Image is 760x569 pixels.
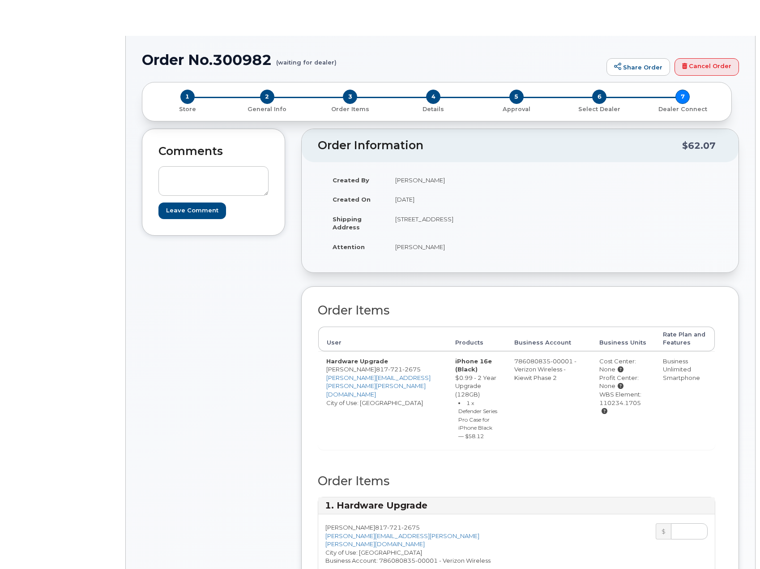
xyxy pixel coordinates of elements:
[333,216,362,231] strong: Shipping Address
[402,366,421,373] span: 2675
[333,196,371,203] strong: Created On
[395,105,471,113] p: Details
[376,366,421,373] span: 817
[318,304,715,317] h2: Order Items
[591,327,655,351] th: Business Units
[333,243,365,250] strong: Attention
[387,170,513,190] td: [PERSON_NAME]
[655,327,715,351] th: Rate Plan and Features
[343,90,357,104] span: 3
[158,203,226,219] input: Leave Comment
[592,90,606,104] span: 6
[599,374,647,390] div: Profit Center: None
[318,139,682,152] h2: Order Information
[375,524,420,531] span: 817
[475,104,558,113] a: 5 Approval
[318,351,447,450] td: [PERSON_NAME] City of Use: [GEOGRAPHIC_DATA]
[387,190,513,209] td: [DATE]
[682,137,716,154] div: $62.07
[478,105,555,113] p: Approval
[318,474,715,488] h2: Order Items
[229,105,305,113] p: General Info
[675,58,739,76] a: Cancel Order
[655,351,715,450] td: Business Unlimited Smartphone
[326,374,431,398] a: [PERSON_NAME][EMAIL_ADDRESS][PERSON_NAME][PERSON_NAME][DOMAIN_NAME]
[392,104,475,113] a: 4 Details
[447,351,506,450] td: $0.99 - 2 Year Upgrade (128GB)
[387,209,513,237] td: [STREET_ADDRESS]
[312,105,388,113] p: Order Items
[558,104,641,113] a: 6 Select Dealer
[387,524,401,531] span: 721
[401,524,420,531] span: 2675
[149,104,226,113] a: 1 Store
[506,327,591,351] th: Business Account
[180,90,195,104] span: 1
[325,532,479,548] a: [PERSON_NAME][EMAIL_ADDRESS][PERSON_NAME][PERSON_NAME][DOMAIN_NAME]
[458,400,497,440] small: 1 x Defender Series Pro Case for iPhone Black — $58.12
[455,358,492,373] strong: iPhone 16e (Black)
[509,90,524,104] span: 5
[562,105,638,113] p: Select Dealer
[506,351,591,450] td: 786080835-00001 - Verizon Wireless - Kiewit Phase 2
[599,357,647,374] div: Cost Center: None
[308,104,392,113] a: 3 Order Items
[388,366,402,373] span: 721
[153,105,222,113] p: Store
[260,90,274,104] span: 2
[599,390,647,415] div: WBS Element: 110234.1705
[447,327,506,351] th: Products
[276,52,337,66] small: (waiting for dealer)
[142,52,602,68] h1: Order No.300982
[158,145,269,158] h2: Comments
[326,358,388,365] strong: Hardware Upgrade
[333,177,369,184] strong: Created By
[325,500,427,511] strong: 1. Hardware Upgrade
[226,104,309,113] a: 2 General Info
[656,523,671,539] div: $
[426,90,440,104] span: 4
[387,237,513,257] td: [PERSON_NAME]
[318,327,447,351] th: User
[606,58,670,76] a: Share Order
